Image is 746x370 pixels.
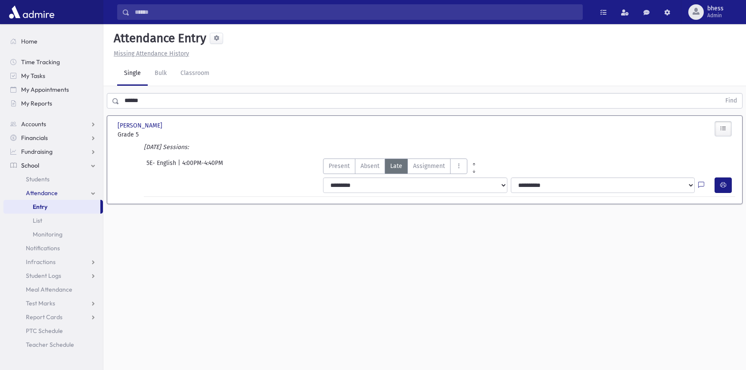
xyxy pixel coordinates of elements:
a: Notifications [3,241,103,255]
span: Late [390,162,402,171]
a: PTC Schedule [3,324,103,338]
span: Meal Attendance [26,286,72,293]
u: Missing Attendance History [114,50,189,57]
a: Accounts [3,117,103,131]
input: Search [130,4,582,20]
span: | [178,159,182,174]
span: Accounts [21,120,46,128]
a: List [3,214,103,227]
a: Teacher Schedule [3,338,103,351]
span: Teacher Schedule [26,341,74,348]
a: Fundraising [3,145,103,159]
a: Meal Attendance [3,283,103,296]
a: All Prior [467,159,481,165]
span: Monitoring [33,230,62,238]
a: Entry [3,200,100,214]
span: Infractions [26,258,56,266]
a: Financials [3,131,103,145]
a: My Tasks [3,69,103,83]
a: Single [117,62,148,86]
a: Classroom [174,62,216,86]
span: Grade 5 [118,130,213,139]
a: My Reports [3,96,103,110]
span: My Tasks [21,72,45,80]
a: Home [3,34,103,48]
a: Attendance [3,186,103,200]
span: 5E- English [146,159,178,174]
span: Assignment [413,162,445,171]
span: Report Cards [26,313,62,321]
span: Financials [21,134,48,142]
span: Home [21,37,37,45]
span: School [21,162,39,169]
a: Report Cards [3,310,103,324]
span: bhess [707,5,724,12]
a: Missing Attendance History [110,50,189,57]
span: [PERSON_NAME] [118,121,164,130]
i: [DATE] Sessions: [144,143,189,151]
h5: Attendance Entry [110,31,206,46]
span: Time Tracking [21,58,60,66]
span: My Reports [21,99,52,107]
a: Infractions [3,255,103,269]
a: Monitoring [3,227,103,241]
button: Find [720,93,742,108]
span: Attendance [26,189,58,197]
div: AttTypes [323,159,481,174]
span: My Appointments [21,86,69,93]
span: PTC Schedule [26,327,63,335]
a: Student Logs [3,269,103,283]
span: Student Logs [26,272,61,280]
span: Admin [707,12,724,19]
span: 4:00PM-4:40PM [182,159,223,174]
a: Time Tracking [3,55,103,69]
a: School [3,159,103,172]
a: Bulk [148,62,174,86]
a: All Later [467,165,481,172]
a: My Appointments [3,83,103,96]
span: Test Marks [26,299,55,307]
a: Test Marks [3,296,103,310]
span: Entry [33,203,47,211]
a: Students [3,172,103,186]
span: List [33,217,42,224]
span: Present [329,162,350,171]
span: Absent [361,162,379,171]
span: Students [26,175,50,183]
span: Notifications [26,244,60,252]
img: AdmirePro [7,3,56,21]
span: Fundraising [21,148,53,155]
